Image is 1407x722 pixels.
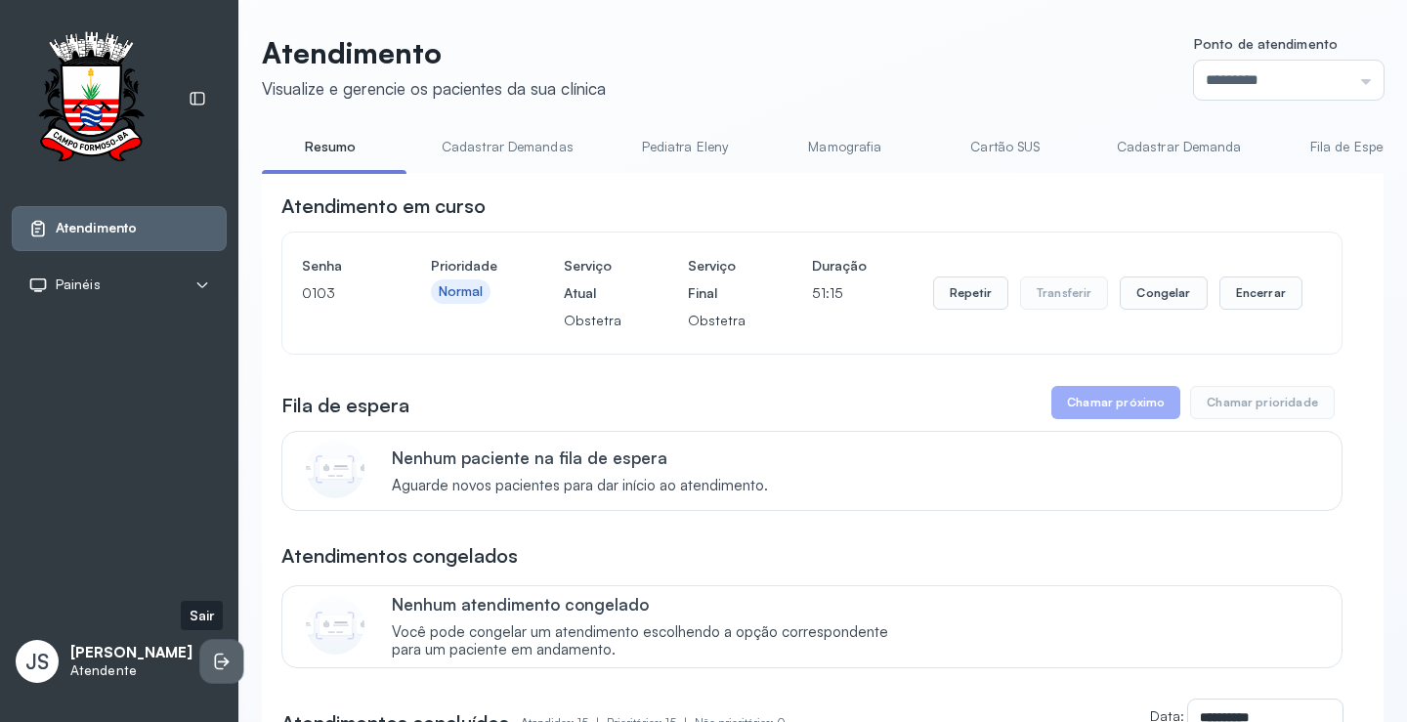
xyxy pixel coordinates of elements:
[392,447,768,468] p: Nenhum paciente na fila de espera
[812,279,867,307] p: 51:15
[28,219,210,238] a: Atendimento
[1219,276,1302,310] button: Encerrar
[262,78,606,99] div: Visualize e gerencie os pacientes da sua clínica
[933,276,1008,310] button: Repetir
[306,596,364,655] img: Imagem de CalloutCard
[56,220,137,236] span: Atendimento
[21,31,161,167] img: Logotipo do estabelecimento
[1020,276,1109,310] button: Transferir
[392,594,909,615] p: Nenhum atendimento congelado
[688,252,746,307] h4: Serviço Final
[281,192,486,220] h3: Atendimento em curso
[56,276,101,293] span: Painéis
[688,307,746,334] p: Obstetra
[1190,386,1335,419] button: Chamar prioridade
[617,131,753,163] a: Pediatra Eleny
[422,131,593,163] a: Cadastrar Demandas
[306,440,364,498] img: Imagem de CalloutCard
[937,131,1074,163] a: Cartão SUS
[777,131,914,163] a: Mamografia
[392,623,909,660] span: Você pode congelar um atendimento escolhendo a opção correspondente para um paciente em andamento.
[70,662,192,679] p: Atendente
[1120,276,1207,310] button: Congelar
[812,252,867,279] h4: Duração
[564,252,621,307] h4: Serviço Atual
[302,279,364,307] p: 0103
[392,477,768,495] span: Aguarde novos pacientes para dar início ao atendimento.
[262,35,606,70] p: Atendimento
[302,252,364,279] h4: Senha
[281,542,518,570] h3: Atendimentos congelados
[431,252,497,279] h4: Prioridade
[439,283,484,300] div: Normal
[1051,386,1180,419] button: Chamar próximo
[70,644,192,662] p: [PERSON_NAME]
[281,392,409,419] h3: Fila de espera
[262,131,399,163] a: Resumo
[1097,131,1261,163] a: Cadastrar Demanda
[1194,35,1338,52] span: Ponto de atendimento
[564,307,621,334] p: Obstetra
